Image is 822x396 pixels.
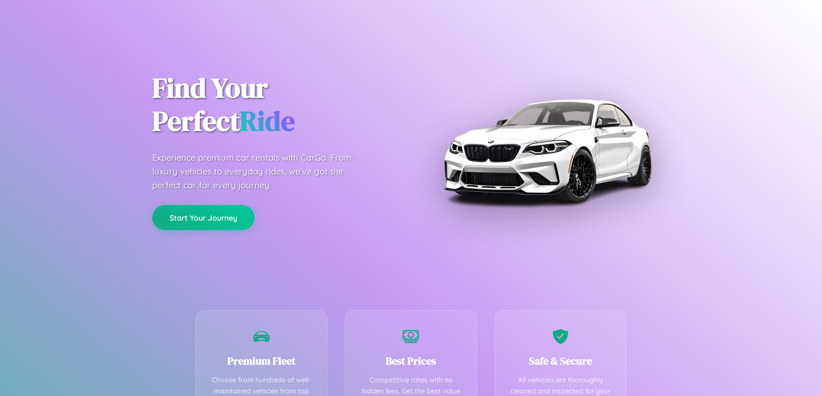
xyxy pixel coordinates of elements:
[439,43,655,259] img: Premium BMW car rental vehicle
[358,354,464,368] h3: Best Prices
[240,102,295,140] span: Ride
[152,72,398,138] h1: Find Your Perfect
[209,354,315,368] h3: Premium Fleet
[152,205,255,230] button: Start Your Journey
[152,151,368,192] p: Experience premium car rentals with CarGo. From luxury vehicles to everyday rides, we've got the ...
[508,354,614,368] h3: Safe & Secure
